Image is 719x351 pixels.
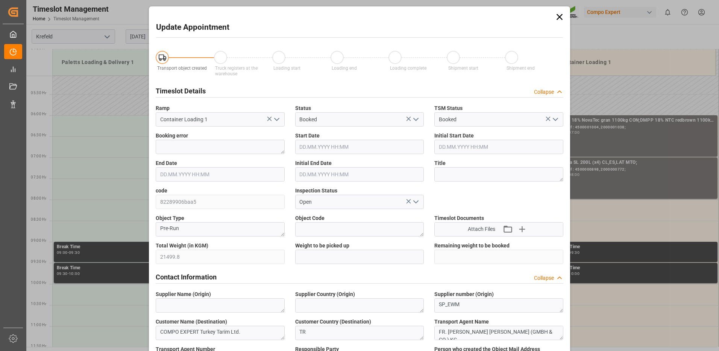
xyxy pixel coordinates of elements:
[157,66,207,71] span: Transport object created
[156,159,177,167] span: End Date
[434,214,484,222] span: Timeslot Documents
[156,104,170,112] span: Ramp
[434,290,494,298] span: Supplier number (Origin)
[156,272,217,282] h2: Contact Information
[156,222,285,237] textarea: Pre-Run
[156,187,167,195] span: code
[434,159,446,167] span: Title
[295,167,424,182] input: DD.MM.YYYY HH:MM
[156,167,285,182] input: DD.MM.YYYY HH:MM
[534,274,554,282] div: Collapse
[434,318,489,326] span: Transport Agent Name
[434,298,563,313] textarea: SP_EWM
[295,290,355,298] span: Supplier Country (Origin)
[156,21,229,34] h2: Update Appointment
[434,132,474,140] span: Initial Start Date
[390,66,426,71] span: Loading complete
[295,326,424,340] textarea: TR
[295,104,311,112] span: Status
[156,290,211,298] span: Supplier Name (Origin)
[332,66,357,71] span: Loading end
[434,104,463,112] span: TSM Status
[507,66,535,71] span: Shipment end
[156,242,208,250] span: Total Weight (in KGM)
[410,114,421,125] button: open menu
[295,140,424,154] input: DD.MM.YYYY HH:MM
[156,112,285,127] input: Type to search/select
[434,242,510,250] span: Remaining weight to be booked
[434,140,563,154] input: DD.MM.YYYY HH:MM
[295,159,332,167] span: Initial End Date
[156,318,227,326] span: Customer Name (Destination)
[434,326,563,340] textarea: FR. [PERSON_NAME] [PERSON_NAME] (GMBH & CO.) KG
[273,66,300,71] span: Loading start
[295,242,349,250] span: Weight to be picked up
[549,114,560,125] button: open menu
[295,214,325,222] span: Object Code
[215,66,258,76] span: Truck registers at the warehouse
[295,132,320,140] span: Start Date
[295,187,337,195] span: Inspection Status
[448,66,478,71] span: Shipment start
[270,114,282,125] button: open menu
[468,225,495,233] span: Attach Files
[156,326,285,340] textarea: COMPO EXPERT Turkey Tarim Ltd.
[534,88,554,96] div: Collapse
[295,112,424,127] input: Type to search/select
[156,132,188,140] span: Booking error
[156,86,206,96] h2: Timeslot Details
[295,318,371,326] span: Customer Country (Destination)
[156,214,184,222] span: Object Type
[410,196,421,208] button: open menu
